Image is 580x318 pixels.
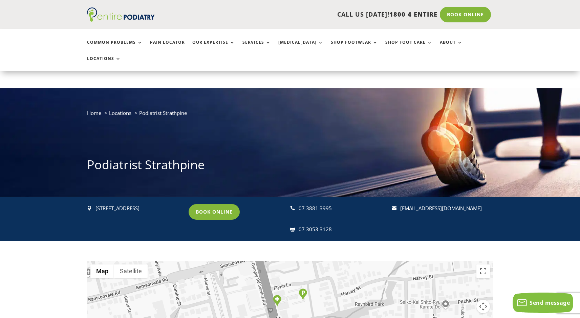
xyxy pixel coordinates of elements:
h1: Podiatrist Strathpine [87,156,493,177]
a: Shop Footwear [331,40,378,55]
nav: breadcrumb [87,108,493,122]
span:  [290,227,295,232]
div: 07 3053 3128 [299,225,386,234]
a: Entire Podiatry [87,16,155,23]
img: logo (1) [87,7,155,22]
a: Book Online [189,204,240,220]
div: Entire Podiatry Strathpine Clinic [273,295,281,307]
a: [EMAIL_ADDRESS][DOMAIN_NAME] [400,205,482,212]
a: Home [87,110,101,116]
a: Services [242,40,271,55]
div: Parking [299,289,307,300]
span: Send message [530,299,570,306]
a: [MEDICAL_DATA] [278,40,323,55]
button: Toggle fullscreen view [476,264,490,278]
p: CALL US [DATE]! [181,10,437,19]
button: Show satellite imagery [114,264,148,278]
span: 1800 4 ENTIRE [389,10,437,18]
a: Pain Locator [150,40,185,55]
a: Common Problems [87,40,143,55]
span: Podiatrist Strathpine [139,110,187,116]
a: Shop Foot Care [385,40,432,55]
a: About [440,40,463,55]
span:  [87,206,92,211]
a: Locations [87,56,121,71]
button: Map camera controls [476,300,490,313]
div: 07 3881 3995 [299,204,386,213]
span:  [290,206,295,211]
button: Send message [513,293,573,313]
a: Our Expertise [192,40,235,55]
a: Locations [109,110,131,116]
span:  [392,206,396,211]
p: [STREET_ADDRESS] [95,204,182,213]
button: Show street map [90,264,114,278]
a: Book Online [440,7,491,22]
